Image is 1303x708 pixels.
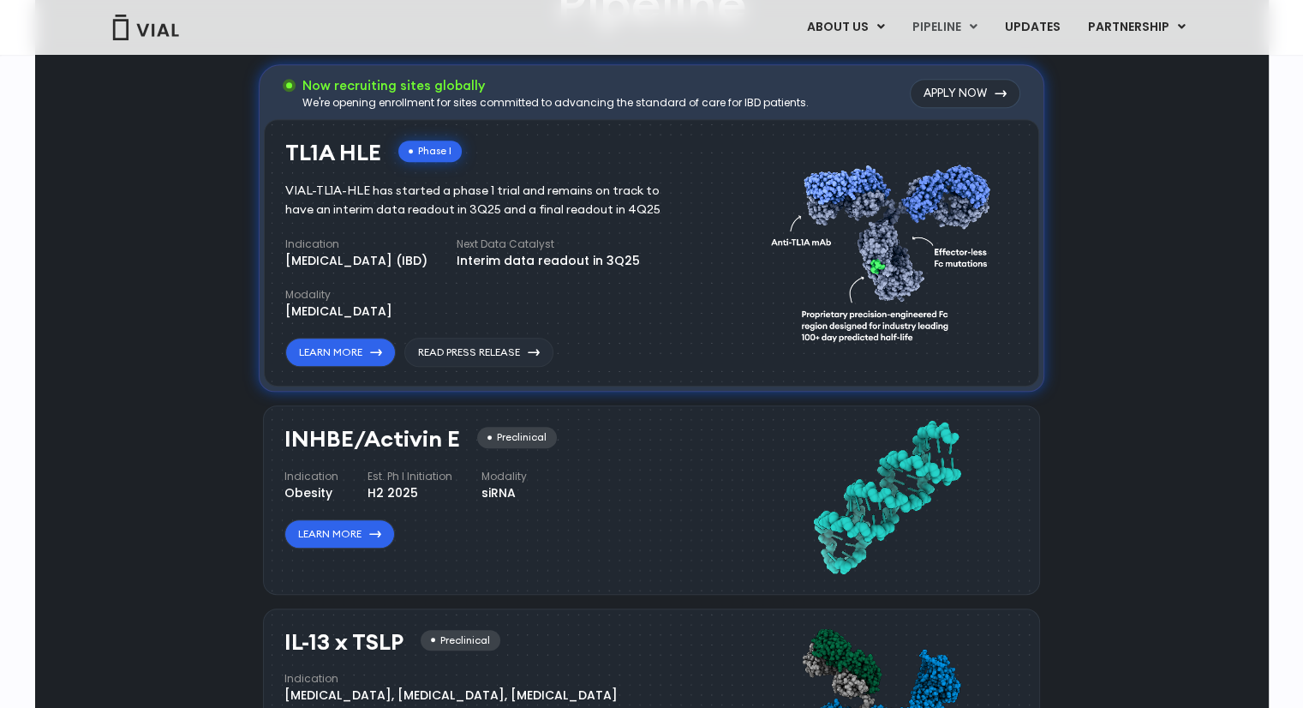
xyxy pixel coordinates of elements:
[285,287,392,303] h4: Modality
[284,519,395,549] a: Learn More
[1073,13,1198,42] a: PARTNERSHIPMenu Toggle
[457,237,640,252] h4: Next Data Catalyst
[792,13,897,42] a: ABOUT USMenu Toggle
[111,15,180,40] img: Vial Logo
[285,252,427,270] div: [MEDICAL_DATA] (IBD)
[285,303,392,321] div: [MEDICAL_DATA]
[284,427,460,452] h3: INHBE/Activin E
[284,687,618,705] div: [MEDICAL_DATA], [MEDICAL_DATA], [MEDICAL_DATA]
[284,630,403,655] h3: IL-13 x TSLP
[898,13,989,42] a: PIPELINEMenu Toggle
[457,252,640,270] div: Interim data readout in 3Q25
[284,671,618,687] h4: Indication
[481,484,527,502] div: siRNA
[368,469,452,484] h4: Est. Ph I Initiation
[285,338,396,367] a: Learn More
[302,95,809,111] div: We're opening enrollment for sites committed to advancing the standard of care for IBD patients.
[285,141,381,165] h3: TL1A HLE
[284,469,338,484] h4: Indication
[481,469,527,484] h4: Modality
[368,484,452,502] div: H2 2025
[404,338,553,367] a: Read Press Release
[398,141,462,162] div: Phase I
[910,79,1020,108] a: Apply Now
[285,182,685,219] div: VIAL-TL1A-HLE has started a phase 1 trial and remains on track to have an interim data readout in...
[285,237,427,252] h4: Indication
[990,13,1073,42] a: UPDATES
[421,630,500,651] div: Preclinical
[477,427,557,448] div: Preclinical
[771,132,1001,368] img: TL1A antibody diagram.
[284,484,338,502] div: Obesity
[302,76,809,95] h3: Now recruiting sites globally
